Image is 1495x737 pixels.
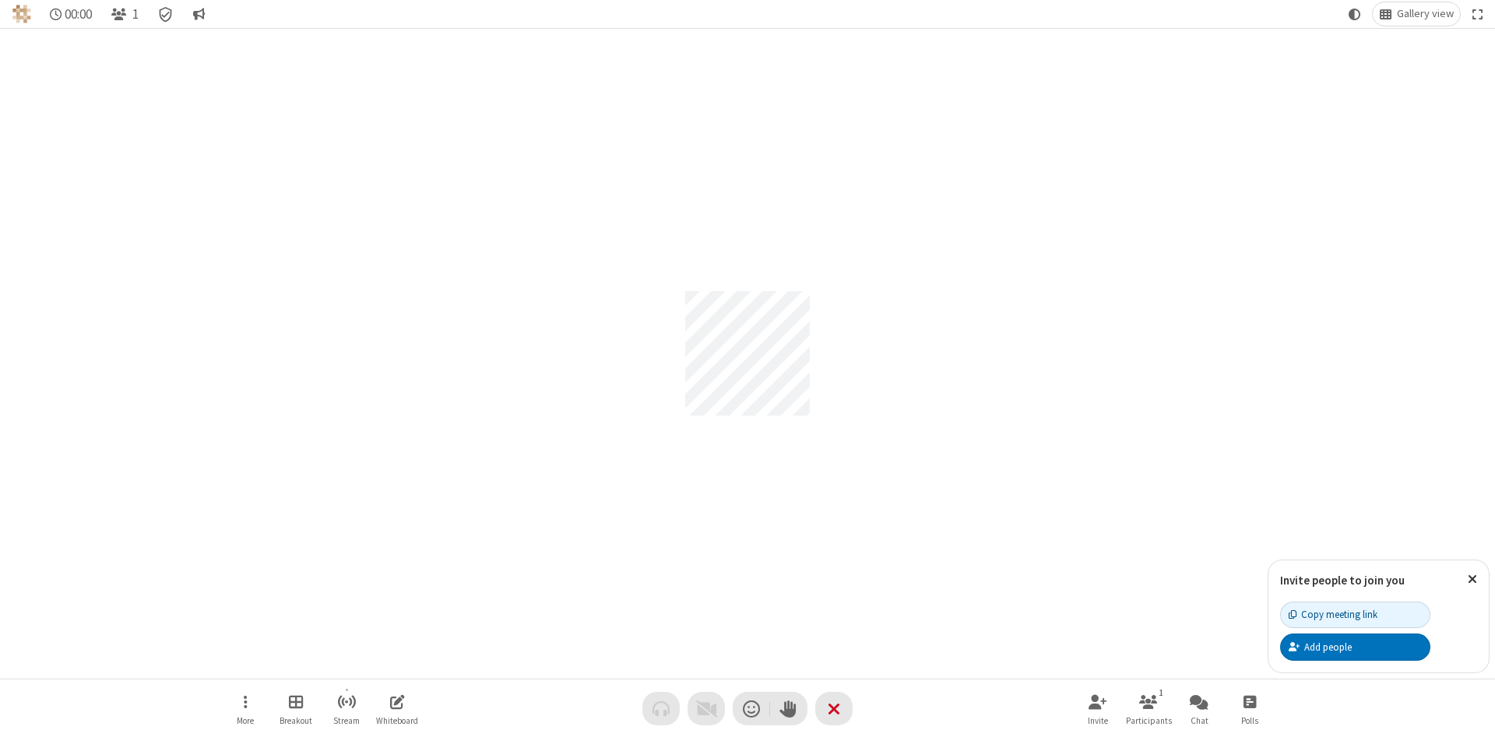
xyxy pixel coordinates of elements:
[280,716,312,725] span: Breakout
[1075,686,1121,731] button: Invite participants (Alt+I)
[104,2,145,26] button: Open participant list
[1191,716,1208,725] span: Chat
[65,7,92,22] span: 00:00
[1088,716,1108,725] span: Invite
[1226,686,1273,731] button: Open poll
[1155,686,1168,700] div: 1
[1289,607,1377,622] div: Copy meeting link
[186,2,211,26] button: Conversation
[1280,633,1430,660] button: Add people
[222,686,269,731] button: Open menu
[1125,686,1172,731] button: Open participant list
[333,716,360,725] span: Stream
[1280,573,1405,588] label: Invite people to join you
[151,2,181,26] div: Meeting details Encryption enabled
[374,686,420,731] button: Open shared whiteboard
[815,692,853,725] button: End or leave meeting
[770,692,807,725] button: Raise hand
[273,686,319,731] button: Manage Breakout Rooms
[12,5,31,23] img: QA Selenium DO NOT DELETE OR CHANGE
[237,716,254,725] span: More
[1280,602,1430,628] button: Copy meeting link
[642,692,680,725] button: Audio problem - check your Internet connection or call by phone
[1241,716,1258,725] span: Polls
[1342,2,1367,26] button: Using system theme
[1456,560,1489,598] button: Close popover
[323,686,370,731] button: Start streaming
[1466,2,1490,26] button: Fullscreen
[1397,8,1454,20] span: Gallery view
[733,692,770,725] button: Send a reaction
[44,2,99,26] div: Timer
[132,7,139,22] span: 1
[376,716,418,725] span: Whiteboard
[1176,686,1222,731] button: Open chat
[1126,716,1172,725] span: Participants
[1373,2,1460,26] button: Change layout
[688,692,725,725] button: Video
